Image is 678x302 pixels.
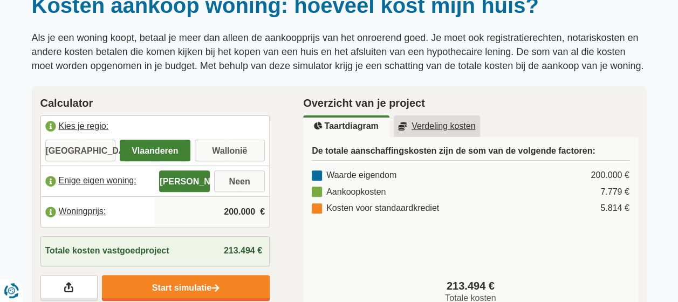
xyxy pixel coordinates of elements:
input: | [159,197,265,226]
img: Start simulatie [211,284,220,293]
div: Waarde eigendom [312,169,396,182]
span: 213.494 € [447,278,495,294]
span: € [260,206,265,218]
p: Als je een woning koopt, betaal je meer dan alleen de aankoopprijs van het onroerend goed. Je moe... [32,31,647,73]
span: Totale kosten vastgoedproject [45,245,169,257]
label: Wallonië [195,140,265,161]
h3: De totale aanschaffingskosten zijn de som van de volgende factoren: [312,146,629,161]
div: 200.000 € [591,169,629,182]
label: Vlaanderen [120,140,190,161]
div: 5.814 € [600,202,629,215]
a: Deel je resultaten [40,275,98,301]
label: Woningprijs: [41,200,155,224]
span: 213.494 € [224,246,262,255]
a: Start simulatie [102,275,270,301]
div: Kosten voor standaardkrediet [312,202,439,215]
div: Aankoopkosten [312,186,386,198]
label: [PERSON_NAME] [159,170,210,192]
label: [GEOGRAPHIC_DATA] [45,140,116,161]
h2: Calculator [40,95,270,111]
u: Taartdiagram [314,122,378,131]
label: Kies je regio: [41,116,270,140]
u: Verdeling kosten [398,122,476,131]
label: Enige eigen woning: [41,169,155,193]
div: 7.779 € [600,186,629,198]
h2: Overzicht van je project [303,95,638,111]
label: Neen [214,170,265,192]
